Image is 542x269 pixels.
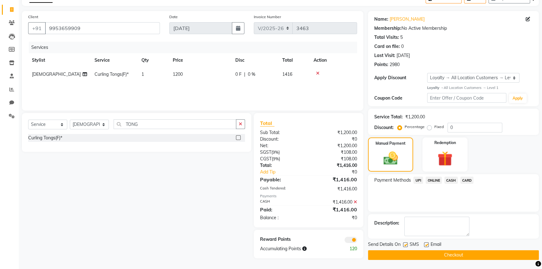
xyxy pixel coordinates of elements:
div: Reward Points [255,236,309,243]
div: Sub Total: [255,129,309,136]
div: ₹1,416.00 [309,199,362,205]
div: Curling Tongs(F)* [28,135,62,141]
th: Disc [232,53,279,67]
img: _gift.svg [433,149,457,168]
span: Total [260,120,274,127]
th: Price [169,53,232,67]
div: 5 [400,34,403,41]
div: Discount: [374,124,394,131]
button: +91 [28,22,46,34]
span: Curling Tongs(F)* [95,71,129,77]
button: Apply [509,94,527,103]
span: 1 [141,71,144,77]
input: Enter Offer / Coupon Code [427,93,506,103]
div: Name: [374,16,388,23]
div: ₹1,416.00 [309,162,362,169]
input: Search by Name/Mobile/Email/Code [45,22,160,34]
span: ONLINE [426,177,442,184]
label: Redemption [434,140,456,146]
div: Points: [374,61,388,68]
img: _cash.svg [379,150,402,167]
span: SMS [410,241,419,249]
a: Add Tip [255,169,318,175]
div: Card on file: [374,43,400,50]
th: Action [310,53,357,67]
strong: Loyalty → [427,85,444,90]
span: 9% [273,156,279,161]
span: 9% [273,150,279,155]
span: CASH [444,177,458,184]
div: All Location Customers → Level 1 [427,85,533,91]
div: ₹108.00 [309,156,362,162]
div: ₹1,200.00 [405,114,425,120]
span: 1416 [282,71,292,77]
span: SGST [260,149,271,155]
a: [PERSON_NAME] [390,16,425,23]
div: Payments [260,194,357,199]
div: ₹1,416.00 [309,176,362,183]
span: 0 % [248,71,255,78]
label: Client [28,14,38,20]
div: Discount: [255,136,309,142]
div: Service Total: [374,114,403,120]
div: 2980 [390,61,400,68]
div: 0 [401,43,404,50]
div: ₹1,416.00 [309,206,362,213]
div: [DATE] [396,52,410,59]
label: Manual Payment [376,141,406,146]
th: Service [91,53,138,67]
span: CARD [460,177,474,184]
div: Services [29,42,362,53]
div: Total: [255,162,309,169]
span: [DEMOGRAPHIC_DATA] [32,71,81,77]
div: CASH [255,199,309,205]
div: Total Visits: [374,34,399,41]
div: Payable: [255,176,309,183]
div: Paid: [255,206,309,213]
div: ( ) [255,149,309,156]
input: Search or Scan [114,119,236,129]
div: ₹1,416.00 [309,186,362,192]
div: Balance : [255,215,309,221]
div: Apply Discount [374,75,427,81]
label: Date [169,14,178,20]
th: Qty [138,53,169,67]
span: Payment Methods [374,177,411,184]
div: ₹0 [317,169,362,175]
span: 1200 [173,71,183,77]
span: | [244,71,245,78]
span: Send Details On [368,241,401,249]
span: Email [431,241,441,249]
span: 0 F [235,71,242,78]
th: Stylist [28,53,91,67]
div: Description: [374,220,399,226]
label: Fixed [434,124,444,130]
span: CGST [260,156,272,162]
div: ₹108.00 [309,149,362,156]
div: No Active Membership [374,25,533,32]
div: ₹0 [309,215,362,221]
label: Percentage [405,124,425,130]
div: Cash Tendered: [255,186,309,192]
button: Checkout [368,250,539,260]
div: ₹0 [309,136,362,142]
div: ₹1,200.00 [309,142,362,149]
div: Accumulating Points [255,246,335,252]
div: Membership: [374,25,401,32]
div: ( ) [255,156,309,162]
div: ₹1,200.00 [309,129,362,136]
div: Coupon Code [374,95,427,101]
div: 120 [335,246,362,252]
th: Total [279,53,310,67]
span: UPI [413,177,423,184]
div: Net: [255,142,309,149]
div: Last Visit: [374,52,395,59]
label: Invoice Number [254,14,281,20]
